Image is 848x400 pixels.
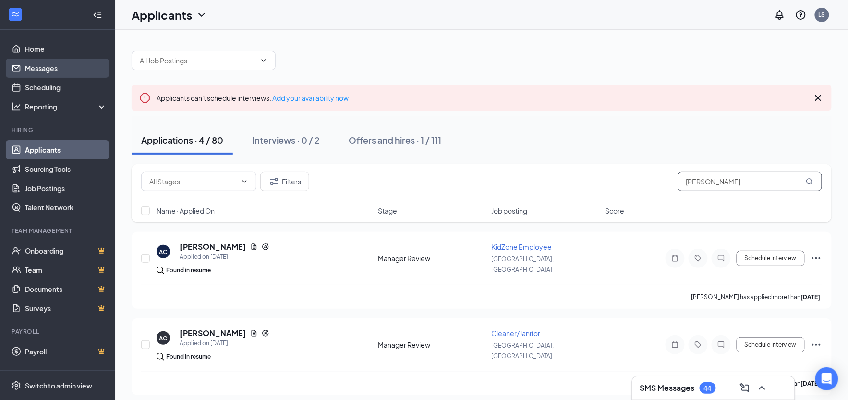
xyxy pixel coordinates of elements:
span: Applicants can't schedule interviews. [157,94,349,102]
svg: QuestionInfo [795,9,807,21]
svg: ChatInactive [715,255,727,262]
button: ComposeMessage [737,380,752,396]
div: Manager Review [378,340,486,350]
svg: Minimize [774,382,785,394]
a: Job Postings [25,179,107,198]
svg: ComposeMessage [739,382,751,394]
span: [GEOGRAPHIC_DATA], [GEOGRAPHIC_DATA] [492,342,554,360]
svg: Tag [692,255,704,262]
svg: WorkstreamLogo [11,10,20,19]
div: Team Management [12,227,105,235]
svg: Note [669,255,681,262]
span: Stage [378,206,397,216]
span: Job posting [492,206,528,216]
h3: SMS Messages [640,383,695,393]
svg: ChatInactive [715,341,727,349]
a: SurveysCrown [25,299,107,318]
a: Messages [25,59,107,78]
svg: MagnifyingGlass [806,178,813,185]
a: Talent Network [25,198,107,217]
div: Reporting [25,102,108,111]
div: Hiring [12,126,105,134]
h5: [PERSON_NAME] [180,328,246,339]
svg: Notifications [774,9,786,21]
button: Schedule Interview [737,337,805,352]
svg: Tag [692,341,704,349]
div: Offers and hires · 1 / 111 [349,134,441,146]
div: Found in resume [166,352,211,362]
span: [GEOGRAPHIC_DATA], [GEOGRAPHIC_DATA] [492,255,554,273]
button: Filter Filters [260,172,309,191]
span: KidZone Employee [492,242,552,251]
div: Interviews · 0 / 2 [252,134,320,146]
p: [PERSON_NAME] has applied more than . [691,293,822,301]
b: [DATE] [801,380,821,387]
b: [DATE] [801,293,821,301]
div: Payroll [12,327,105,336]
div: Switch to admin view [25,381,92,390]
div: AC [159,334,168,342]
div: 44 [704,384,712,392]
a: Applicants [25,140,107,159]
svg: Note [669,341,681,349]
a: Scheduling [25,78,107,97]
svg: Reapply [262,243,269,251]
div: Applications · 4 / 80 [141,134,223,146]
input: All Job Postings [140,55,256,66]
div: AC [159,248,168,256]
div: Open Intercom Messenger [815,367,838,390]
a: PayrollCrown [25,342,107,361]
h5: [PERSON_NAME] [180,242,246,252]
svg: Ellipses [811,253,822,264]
img: search.bf7aa3482b7795d4f01b.svg [157,353,164,361]
a: Add your availability now [272,94,349,102]
svg: Cross [812,92,824,104]
svg: Analysis [12,102,21,111]
svg: Document [250,329,258,337]
svg: Error [139,92,151,104]
div: Found in resume [166,266,211,275]
button: Schedule Interview [737,251,805,266]
a: TeamCrown [25,260,107,279]
svg: ChevronDown [241,178,248,185]
svg: Document [250,243,258,251]
a: Home [25,39,107,59]
svg: ChevronUp [756,382,768,394]
a: Sourcing Tools [25,159,107,179]
img: search.bf7aa3482b7795d4f01b.svg [157,267,164,274]
svg: Reapply [262,329,269,337]
a: OnboardingCrown [25,241,107,260]
svg: Collapse [93,10,102,20]
input: All Stages [149,176,237,187]
svg: Settings [12,381,21,390]
span: Cleaner/Janitor [492,329,541,338]
button: Minimize [772,380,787,396]
input: Search in applications [678,172,822,191]
div: LS [819,11,825,19]
svg: Filter [268,176,280,187]
svg: ChevronDown [260,57,267,64]
div: Applied on [DATE] [180,339,269,348]
button: ChevronUp [754,380,770,396]
div: Manager Review [378,254,486,263]
svg: ChevronDown [196,9,207,21]
h1: Applicants [132,7,192,23]
span: Score [605,206,624,216]
svg: Ellipses [811,339,822,351]
div: Applied on [DATE] [180,252,269,262]
span: Name · Applied On [157,206,215,216]
a: DocumentsCrown [25,279,107,299]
